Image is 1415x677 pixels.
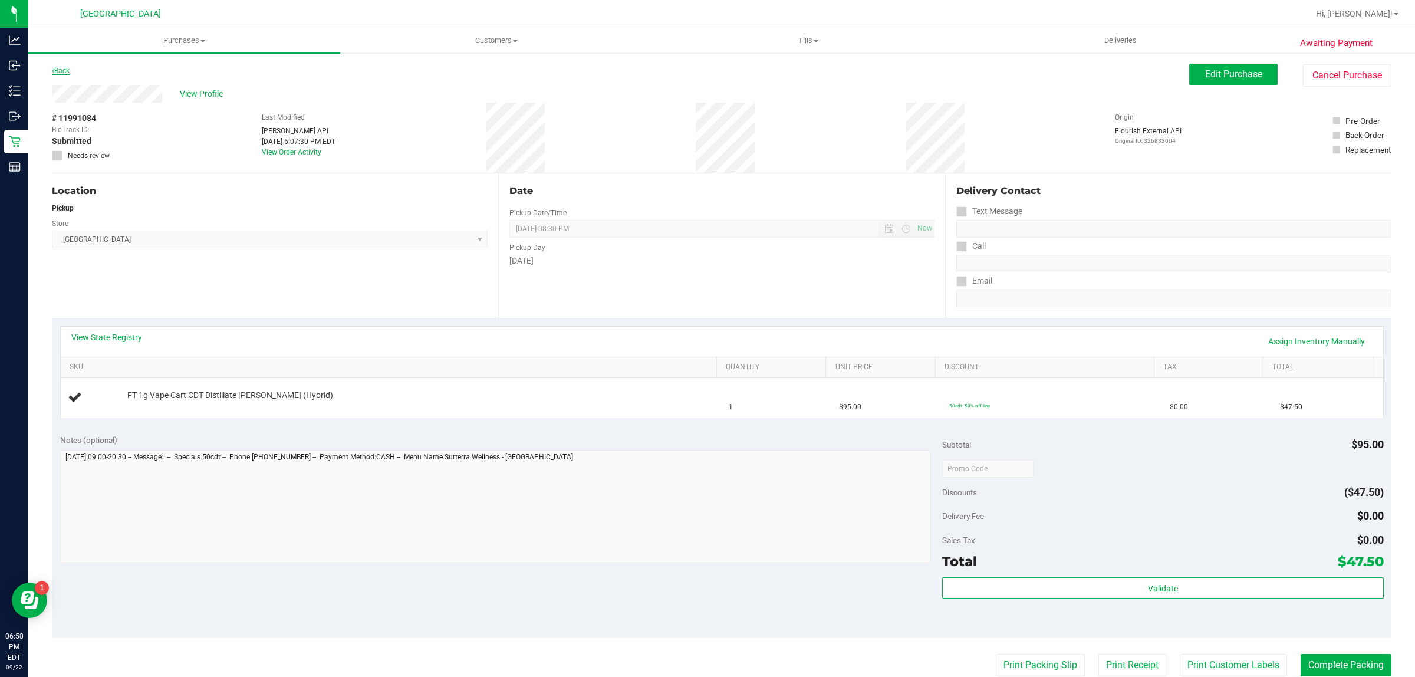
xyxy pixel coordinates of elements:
[942,553,977,570] span: Total
[12,583,47,618] iframe: Resource center
[956,184,1391,198] div: Delivery Contact
[996,654,1085,676] button: Print Packing Slip
[9,110,21,122] inline-svg: Outbound
[509,208,567,218] label: Pickup Date/Time
[1345,129,1384,141] div: Back Order
[1189,64,1278,85] button: Edit Purchase
[1338,553,1384,570] span: $47.50
[1344,486,1384,498] span: ($47.50)
[1316,9,1393,18] span: Hi, [PERSON_NAME]!
[956,220,1391,238] input: Format: (999) 999-9999
[9,136,21,147] inline-svg: Retail
[726,363,821,372] a: Quantity
[942,535,975,545] span: Sales Tax
[52,135,91,147] span: Submitted
[5,663,23,672] p: 09/22
[949,403,990,409] span: 50cdt: 50% off line
[1163,363,1259,372] a: Tax
[1303,64,1391,87] button: Cancel Purchase
[1280,402,1302,413] span: $47.50
[942,577,1383,599] button: Validate
[1345,144,1391,156] div: Replacement
[70,363,712,372] a: SKU
[1098,654,1166,676] button: Print Receipt
[52,204,74,212] strong: Pickup
[652,28,964,53] a: Tills
[1261,331,1373,351] a: Assign Inventory Manually
[965,28,1276,53] a: Deliveries
[262,148,321,156] a: View Order Activity
[262,136,335,147] div: [DATE] 6:07:30 PM EDT
[35,581,49,595] iframe: Resource center unread badge
[1115,126,1182,145] div: Flourish External API
[52,67,70,75] a: Back
[262,112,305,123] label: Last Modified
[52,218,68,229] label: Store
[509,242,545,253] label: Pickup Day
[942,482,977,503] span: Discounts
[1170,402,1188,413] span: $0.00
[9,85,21,97] inline-svg: Inventory
[956,238,986,255] label: Call
[942,440,971,449] span: Subtotal
[28,35,340,46] span: Purchases
[1357,534,1384,546] span: $0.00
[180,88,227,100] span: View Profile
[835,363,931,372] a: Unit Price
[9,60,21,71] inline-svg: Inbound
[956,255,1391,272] input: Format: (999) 999-9999
[942,511,984,521] span: Delivery Fee
[9,34,21,46] inline-svg: Analytics
[28,28,340,53] a: Purchases
[729,402,733,413] span: 1
[9,161,21,173] inline-svg: Reports
[71,331,142,343] a: View State Registry
[1351,438,1384,451] span: $95.00
[52,184,488,198] div: Location
[1345,115,1380,127] div: Pre-Order
[1115,136,1182,145] p: Original ID: 326833004
[93,124,94,135] span: -
[52,124,90,135] span: BioTrack ID:
[1088,35,1153,46] span: Deliveries
[52,112,96,124] span: # 11991084
[5,631,23,663] p: 06:50 PM EDT
[942,460,1034,478] input: Promo Code
[839,402,861,413] span: $95.00
[1301,654,1391,676] button: Complete Packing
[509,184,934,198] div: Date
[1357,510,1384,522] span: $0.00
[653,35,963,46] span: Tills
[340,28,652,53] a: Customers
[1300,37,1373,50] span: Awaiting Payment
[341,35,651,46] span: Customers
[1272,363,1368,372] a: Total
[509,255,934,267] div: [DATE]
[262,126,335,136] div: [PERSON_NAME] API
[956,272,992,290] label: Email
[956,203,1022,220] label: Text Message
[945,363,1149,372] a: Discount
[1115,112,1134,123] label: Origin
[1205,68,1262,80] span: Edit Purchase
[1148,584,1178,593] span: Validate
[68,150,110,161] span: Needs review
[1180,654,1287,676] button: Print Customer Labels
[60,435,117,445] span: Notes (optional)
[80,9,161,19] span: [GEOGRAPHIC_DATA]
[127,390,333,401] span: FT 1g Vape Cart CDT Distillate [PERSON_NAME] (Hybrid)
